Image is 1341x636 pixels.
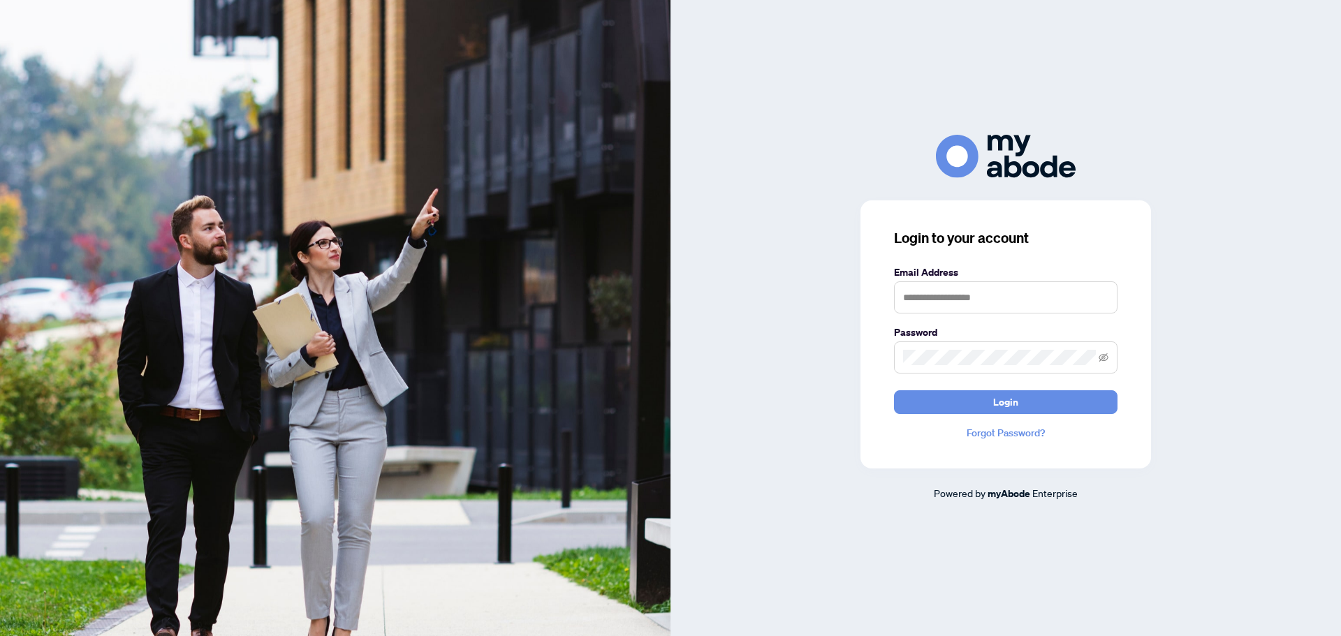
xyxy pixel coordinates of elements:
[1032,487,1078,499] span: Enterprise
[993,391,1018,413] span: Login
[894,325,1117,340] label: Password
[894,390,1117,414] button: Login
[934,487,985,499] span: Powered by
[894,265,1117,280] label: Email Address
[988,486,1030,501] a: myAbode
[894,425,1117,441] a: Forgot Password?
[1099,353,1108,362] span: eye-invisible
[894,228,1117,248] h3: Login to your account
[936,135,1076,177] img: ma-logo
